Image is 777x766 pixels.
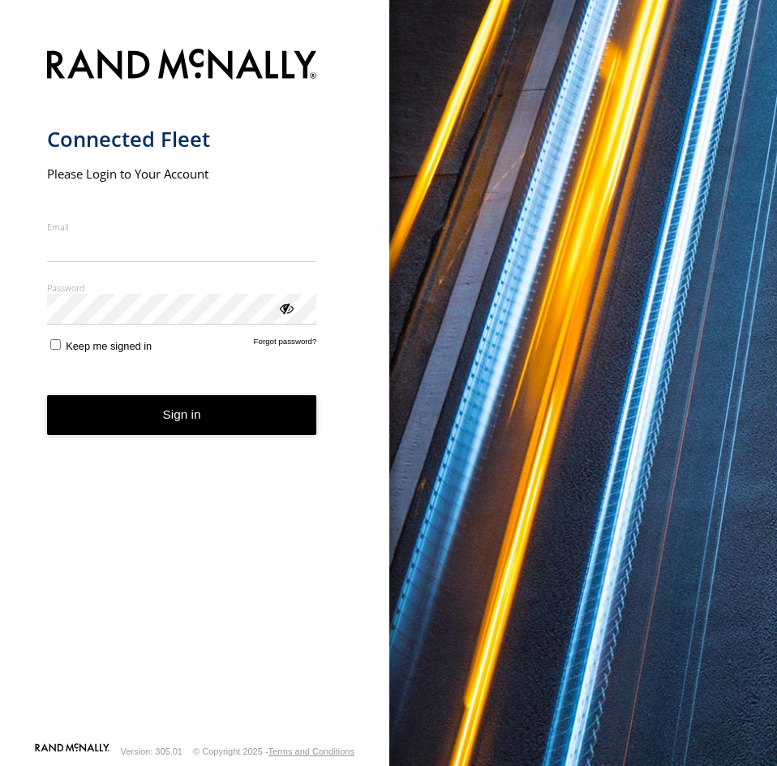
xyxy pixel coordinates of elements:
h1: Connected Fleet [47,126,317,153]
a: Terms and Conditions [268,747,354,756]
span: Keep me signed in [66,340,152,352]
input: Keep me signed in [50,339,61,350]
label: Email [47,221,317,233]
div: ViewPassword [277,299,294,316]
img: Rand McNally [47,45,317,87]
div: © Copyright 2025 - [193,747,354,756]
a: Visit our Website [35,743,109,760]
form: main [47,39,343,742]
label: Password [47,282,317,294]
a: Forgot password? [254,337,317,352]
div: Version: 305.01 [121,747,182,756]
h2: Please Login to Your Account [47,166,317,182]
button: Sign in [47,395,317,435]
